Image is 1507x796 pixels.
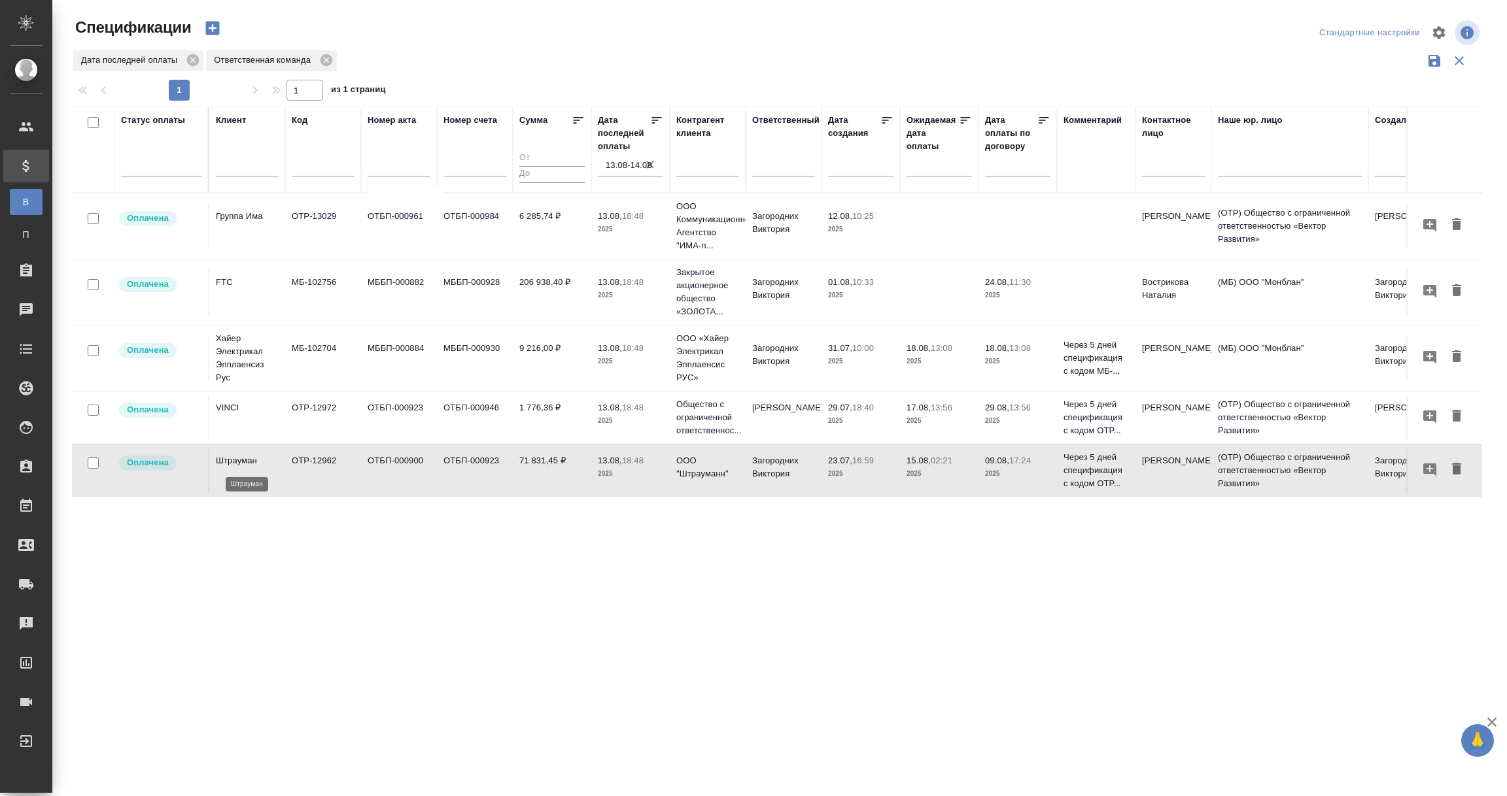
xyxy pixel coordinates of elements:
p: Оплачена [127,212,169,225]
td: МББП-000882 [361,269,437,315]
p: 23.07, [828,456,852,465]
p: 09.08, [985,456,1009,465]
p: 2025 [598,414,663,427]
div: Контактное лицо [1142,114,1205,140]
div: Клиент [216,114,246,127]
td: Загородних Виктория [1368,448,1444,493]
td: [PERSON_NAME] [1368,395,1444,440]
p: 11:30 [1009,277,1031,287]
p: 18:48 [622,403,644,412]
td: ОТБП-000961 [361,203,437,249]
p: Оплачена [127,456,169,469]
td: [PERSON_NAME] [746,395,822,440]
p: Закрытое акционерное общество «ЗОЛОТА... [676,266,739,318]
p: 02:21 [931,456,952,465]
p: Оплачена [127,344,169,357]
button: Удалить [1446,405,1468,429]
td: МББП-000928 [437,269,513,315]
button: Сбросить фильтры [1447,48,1472,73]
p: Дата последней оплаты [81,54,182,67]
td: 9 216,00 ₽ [513,335,591,381]
p: 2025 [598,289,663,302]
div: Дата последней оплаты [598,114,650,153]
input: От [519,150,585,167]
button: Создать [197,17,228,39]
td: ОТБП-000900 [361,448,437,493]
td: Загородних Виктория [746,448,822,493]
div: Дата создания [828,114,880,140]
div: Статус оплаты [121,114,185,127]
td: 1 776,36 ₽ [513,395,591,440]
p: 13.08, [598,456,622,465]
td: 206 938,40 ₽ [513,269,591,315]
div: Наше юр. лицо [1218,114,1283,127]
p: 18.08, [985,343,1009,353]
td: (OTP) Общество с ограниченной ответственностью «Вектор Развития» [1211,391,1368,444]
span: из 1 страниц [331,82,386,101]
p: 18:48 [622,277,644,287]
p: 10:00 [852,343,874,353]
p: 2025 [598,467,663,480]
span: П [16,228,36,241]
div: Контрагент клиента [676,114,739,140]
p: Группа Има [216,210,279,223]
td: [PERSON_NAME] [1135,335,1211,381]
td: [PERSON_NAME] [1135,395,1211,440]
p: ООО «Хайер Электрикал Эпплаенсис РУС» [676,332,739,384]
button: Удалить [1446,213,1468,237]
div: Создал [1375,114,1406,127]
p: 13.08, [598,403,622,412]
p: 18:40 [852,403,874,412]
p: 2025 [907,414,972,427]
p: Оплачена [127,403,169,416]
p: 10:25 [852,211,874,221]
p: 13:56 [931,403,952,412]
p: Общество с ограниченной ответственнос... [676,398,739,437]
p: 17.08, [907,403,931,412]
p: 13.08, [598,277,622,287]
p: 13:08 [1009,343,1031,353]
span: Посмотреть информацию [1455,20,1482,45]
p: 2025 [985,467,1050,480]
td: МББП-000884 [361,335,437,381]
p: 2025 [598,223,663,236]
td: 71 831,45 ₽ [513,448,591,493]
td: ОТБП-000923 [437,448,513,493]
td: OTP-12972 [285,395,361,440]
p: 2025 [985,355,1050,368]
td: МББП-000930 [437,335,513,381]
p: 16:59 [852,456,874,465]
td: Загородних Виктория [746,269,822,315]
td: Загородних Виктория [1368,269,1444,315]
p: 13:08 [931,343,952,353]
p: Хайер Электрикал Эпплаенсиз Рус [216,332,279,384]
p: 18:48 [622,456,644,465]
div: Сумма [519,114,547,127]
div: Номер акта [368,114,416,127]
div: split button [1316,23,1423,43]
p: Штрауман [216,454,279,467]
p: 18.08, [907,343,931,353]
p: 18:48 [622,343,644,353]
p: 24.08, [985,277,1009,287]
span: Спецификации [72,17,192,38]
p: 2025 [907,467,972,480]
td: [PERSON_NAME] [1135,448,1211,493]
td: Вострикова Наталия [1135,269,1211,315]
div: Номер счета [443,114,497,127]
td: (МБ) ООО "Монблан" [1211,269,1368,315]
input: До [519,166,585,182]
p: 01.08, [828,277,852,287]
td: Загородних Виктория [746,203,822,249]
p: 2025 [828,467,893,480]
p: 13.08, [598,211,622,221]
p: 13:56 [1009,403,1031,412]
p: ООО Коммуникационное Агентство "ИМА-п... [676,200,739,252]
span: Настроить таблицу [1423,17,1455,48]
td: 6 285,74 ₽ [513,203,591,249]
p: Оплачена [127,278,169,291]
button: Удалить [1446,457,1468,482]
td: ОТБП-000984 [437,203,513,249]
p: 17:24 [1009,456,1031,465]
td: (OTP) Общество с ограниченной ответственностью «Вектор Развития» [1211,444,1368,497]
